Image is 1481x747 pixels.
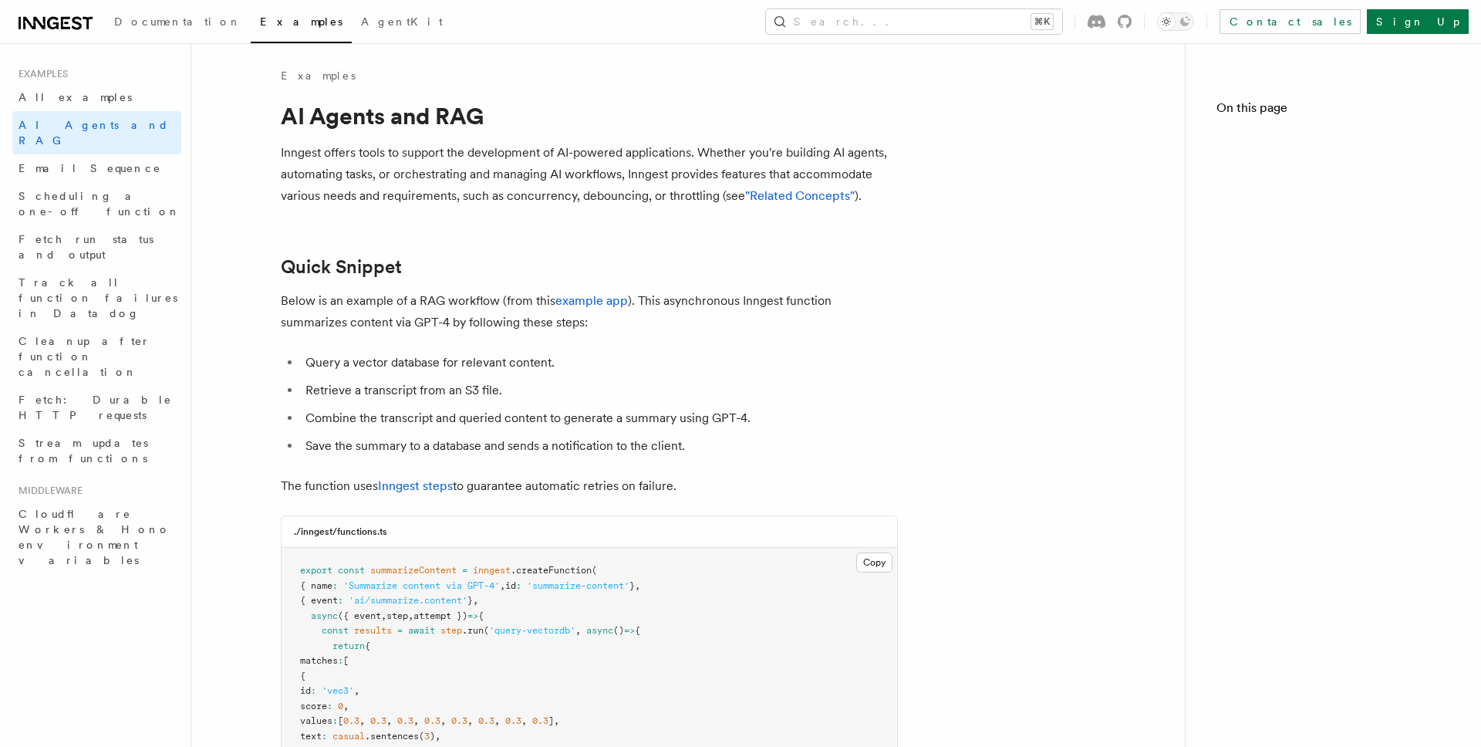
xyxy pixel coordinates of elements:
span: Email Sequence [19,162,161,174]
span: 0.3 [424,715,440,726]
span: step [386,610,408,621]
span: Scheduling a one-off function [19,190,180,218]
a: Contact sales [1220,9,1361,34]
span: 0.3 [478,715,494,726]
h1: AI Agents and RAG [281,102,898,130]
span: App examples [1232,185,1347,201]
span: , [343,701,349,712]
span: 0.3 [397,715,413,726]
span: : [327,701,332,712]
span: 0.3 [370,715,386,726]
span: () [613,625,624,636]
span: Examples [12,68,68,80]
span: , [635,580,640,591]
span: attempt }) [413,610,467,621]
span: Middleware [12,485,83,497]
span: step [440,625,462,636]
a: Email Sequence [12,154,181,182]
span: .createFunction [511,565,592,576]
li: Query a vector database for relevant content. [301,352,898,373]
span: results [354,625,392,636]
button: Search...⌘K [766,9,1062,34]
span: 3 [424,731,430,742]
span: 0.3 [505,715,521,726]
a: Resources [1226,207,1450,235]
p: The function uses to guarantee automatic retries on failure. [281,475,898,497]
span: : [322,731,327,742]
span: : [332,715,338,726]
h3: ./inngest/functions.ts [294,526,387,538]
span: 'query-vectordb' [489,625,575,636]
span: values [300,715,332,726]
span: casual [332,731,365,742]
span: const [322,625,349,636]
span: ( [419,731,424,742]
span: const [338,565,365,576]
a: "Related Concepts" [745,188,855,203]
a: example app [555,293,628,308]
a: All examples [12,83,181,111]
span: ( [592,565,597,576]
a: Fetch run status and output [12,225,181,269]
span: summarizeContent [370,565,457,576]
span: 'Summarize content via GPT-4' [343,580,500,591]
span: 'vec3' [322,685,354,696]
li: Save the summary to a database and sends a notification to the client. [301,435,898,457]
span: => [467,610,478,621]
span: AgentKit [361,15,443,28]
span: Stream updates from functions [19,437,148,465]
span: , [473,595,478,606]
span: , [440,715,446,726]
a: Track all function failures in Datadog [12,269,181,327]
span: , [413,715,419,726]
span: => [624,625,635,636]
span: All examples [19,91,132,103]
span: { [300,671,305,681]
span: matches [300,655,338,666]
span: , [408,610,413,621]
span: 0.3 [343,715,359,726]
span: , [494,715,500,726]
a: App examples [1226,179,1450,207]
span: , [500,580,505,591]
a: Cleanup after function cancellation [12,327,181,386]
span: text [300,731,322,742]
span: Examples [260,15,342,28]
li: Combine the transcript and queried content to generate a summary using GPT-4. [301,407,898,429]
span: ] [548,715,554,726]
span: ( [484,625,489,636]
a: Documentation [105,5,251,42]
p: Inngest offers tools to support the development of AI-powered applications. Whether you're buildi... [281,142,898,207]
a: Stream updates from functions [12,429,181,472]
span: , [435,731,440,742]
button: Copy [856,553,892,573]
kbd: ⌘K [1031,14,1053,29]
span: : [516,580,521,591]
span: ({ event [338,610,381,621]
span: , [359,715,365,726]
a: Examples [281,68,356,83]
span: , [575,625,581,636]
span: async [311,610,338,621]
span: } [629,580,635,591]
span: , [381,610,386,621]
span: { event [300,595,338,606]
span: Cloudflare Workers & Hono environment variables [19,508,170,566]
span: await [408,625,435,636]
a: AI Agents and RAG [1216,123,1450,151]
li: Retrieve a transcript from an S3 file. [301,380,898,401]
span: : [338,595,343,606]
span: 0.3 [532,715,548,726]
span: : [338,655,343,666]
a: Quick Snippet [281,256,402,278]
p: Below is an example of a RAG workflow (from this ). This asynchronous Inngest function summarizes... [281,290,898,333]
span: Cleanup after function cancellation [19,335,150,378]
span: , [386,715,392,726]
a: Inngest steps [378,478,453,493]
span: Documentation [114,15,241,28]
a: AgentKit [352,5,452,42]
a: Cloudflare Workers & Hono environment variables [12,500,181,574]
span: inngest [473,565,511,576]
span: { name [300,580,332,591]
span: return [332,641,365,651]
